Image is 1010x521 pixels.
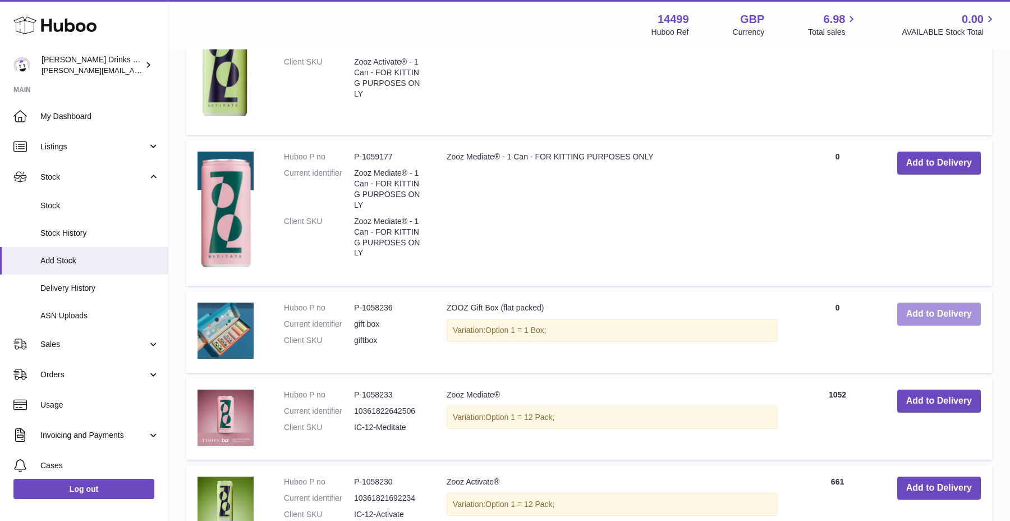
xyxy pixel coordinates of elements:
dd: Zooz Mediate® - 1 Can - FOR KITTING PURPOSES ONLY [354,216,424,259]
dd: 10361821692234 [354,493,424,504]
span: Option 1 = 12 Pack; [485,413,554,422]
button: Add to Delivery [897,390,981,413]
span: Sales [40,339,148,350]
a: Log out [13,479,154,499]
img: Zooz Mediate® - 1 Can - FOR KITTING PURPOSES ONLY [198,152,254,272]
dt: Client SKU [284,57,354,99]
dt: Current identifier [284,319,354,330]
span: Stock [40,172,148,182]
dt: Huboo P no [284,390,354,400]
div: Variation: [447,406,778,429]
strong: 14499 [658,12,689,27]
a: 0.00 AVAILABLE Stock Total [902,12,997,38]
span: Option 1 = 12 Pack; [485,500,554,509]
td: 0 [789,291,885,373]
dd: P-1058230 [354,477,424,487]
div: [PERSON_NAME] Drinks LTD (t/a Zooz) [42,54,143,76]
a: 6.98 Total sales [808,12,858,38]
dt: Current identifier [284,168,354,211]
dt: Client SKU [284,422,354,433]
dd: P-1058233 [354,390,424,400]
span: Stock [40,200,159,211]
td: ZOOZ Gift Box (flat packed) [435,291,789,373]
span: ASN Uploads [40,310,159,321]
td: 0 [789,140,885,286]
dt: Client SKU [284,216,354,259]
span: 6.98 [824,12,846,27]
strong: GBP [740,12,764,27]
span: AVAILABLE Stock Total [902,27,997,38]
div: Variation: [447,319,778,342]
span: Orders [40,369,148,380]
dt: Huboo P no [284,303,354,313]
span: [PERSON_NAME][EMAIL_ADDRESS][DOMAIN_NAME] [42,66,225,75]
dd: gift box [354,319,424,330]
div: Currency [733,27,765,38]
div: Huboo Ref [651,27,689,38]
span: Usage [40,400,159,410]
dd: IC-12-Meditate [354,422,424,433]
dt: Current identifier [284,406,354,417]
button: Add to Delivery [897,303,981,326]
span: Option 1 = 1 Box; [485,326,547,335]
dt: Huboo P no [284,477,354,487]
span: Invoicing and Payments [40,430,148,441]
span: Total sales [808,27,858,38]
span: Delivery History [40,283,159,294]
td: Zooz Mediate® - 1 Can - FOR KITTING PURPOSES ONLY [435,140,789,286]
dt: Client SKU [284,509,354,520]
dt: Huboo P no [284,152,354,162]
span: My Dashboard [40,111,159,122]
dd: 10361822642506 [354,406,424,417]
td: Zooz Mediate® [435,378,789,460]
img: ZOOZ Gift Box (flat packed) [198,303,254,359]
dd: Zooz Activate® - 1 Can - FOR KITTING PURPOSES ONLY [354,57,424,99]
span: Cases [40,460,159,471]
dt: Client SKU [284,335,354,346]
dd: giftbox [354,335,424,346]
span: Add Stock [40,255,159,266]
dd: P-1058236 [354,303,424,313]
dd: P-1059177 [354,152,424,162]
img: Zooz Mediate® [198,390,254,446]
dd: IC-12-Activate [354,509,424,520]
img: daniel@zoosdrinks.com [13,57,30,74]
button: Add to Delivery [897,477,981,500]
span: 0.00 [962,12,984,27]
span: Stock History [40,228,159,239]
span: Listings [40,141,148,152]
dt: Current identifier [284,493,354,504]
div: Variation: [447,493,778,516]
dd: Zooz Mediate® - 1 Can - FOR KITTING PURPOSES ONLY [354,168,424,211]
td: 1052 [789,378,885,460]
button: Add to Delivery [897,152,981,175]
